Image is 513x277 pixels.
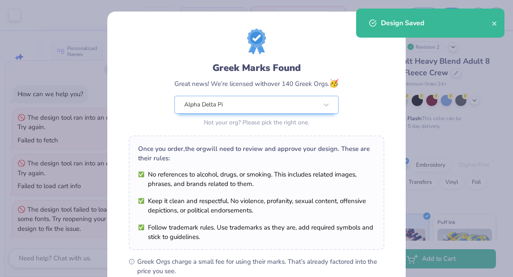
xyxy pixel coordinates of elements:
[174,61,339,75] div: Greek Marks Found
[138,196,375,215] li: Keep it clean and respectful. No violence, profanity, sexual content, offensive depictions, or po...
[492,18,498,28] button: close
[174,78,339,89] div: Great news! We’re licensed with over 140 Greek Orgs.
[174,118,339,127] div: Not your org? Please pick the right one.
[329,78,339,88] span: 🥳
[137,257,384,276] span: Greek Orgs charge a small fee for using their marks. That’s already factored into the price you see.
[247,29,266,54] img: license-marks-badge.png
[381,18,492,28] div: Design Saved
[138,223,375,242] li: Follow trademark rules. Use trademarks as they are, add required symbols and stick to guidelines.
[138,144,375,163] div: Once you order, the org will need to review and approve your design. These are their rules:
[138,170,375,189] li: No references to alcohol, drugs, or smoking. This includes related images, phrases, and brands re...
